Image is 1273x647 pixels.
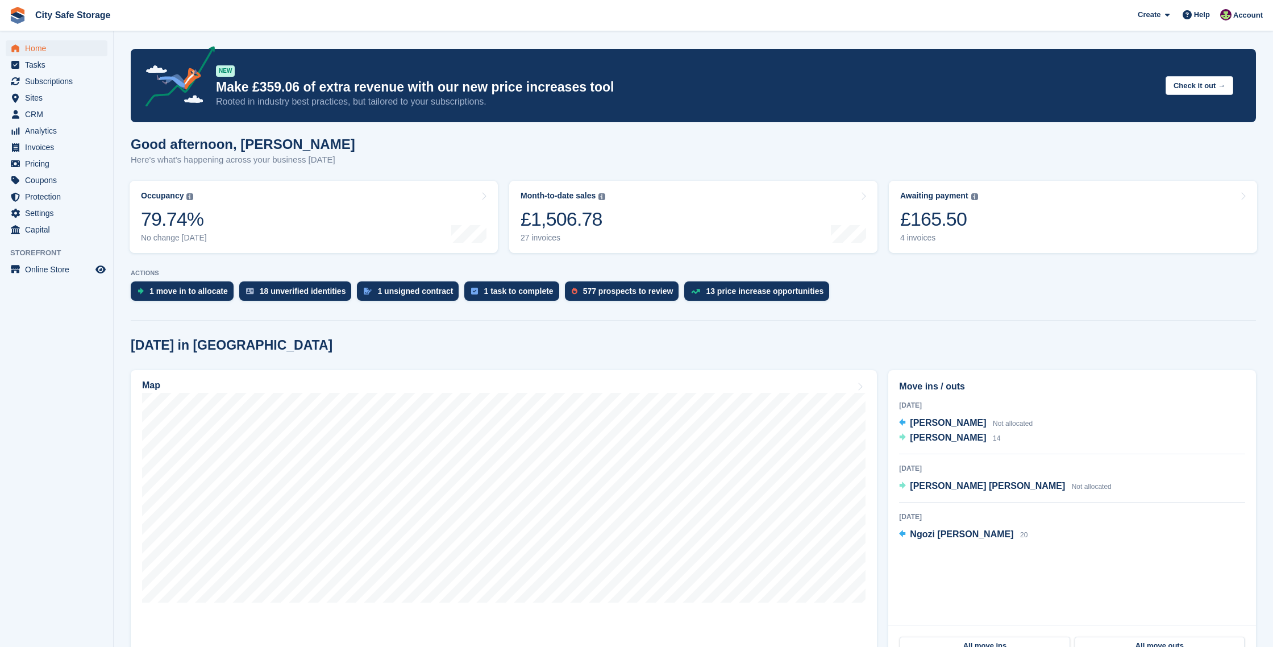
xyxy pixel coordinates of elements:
a: menu [6,73,107,89]
span: Protection [25,189,93,205]
span: Coupons [25,172,93,188]
a: Month-to-date sales £1,506.78 27 invoices [509,181,877,253]
a: 18 unverified identities [239,281,357,306]
div: 1 move in to allocate [149,287,228,296]
a: menu [6,156,107,172]
img: verify_identity-adf6edd0f0f0b5bbfe63781bf79b02c33cf7c696d77639b501bdc392416b5a36.svg [246,288,254,295]
img: icon-info-grey-7440780725fd019a000dd9b08b2336e03edf1995a4989e88bcd33f0948082b44.svg [598,193,605,200]
span: 20 [1020,531,1027,539]
span: Create [1138,9,1160,20]
span: Tasks [25,57,93,73]
a: 577 prospects to review [565,281,685,306]
h2: Move ins / outs [899,380,1245,393]
img: task-75834270c22a3079a89374b754ae025e5fb1db73e45f91037f5363f120a921f8.svg [471,288,478,295]
div: No change [DATE] [141,233,207,243]
a: 1 unsigned contract [357,281,464,306]
p: Make £359.06 of extra revenue with our new price increases tool [216,79,1156,96]
div: 1 task to complete [484,287,553,296]
span: Not allocated [993,420,1033,428]
a: menu [6,57,107,73]
span: Settings [25,205,93,221]
button: Check it out → [1166,76,1233,95]
a: 1 task to complete [464,281,564,306]
img: contract_signature_icon-13c848040528278c33f63329250d36e43548de30e8caae1d1a13099fd9432cc5.svg [364,288,372,295]
p: ACTIONS [131,269,1256,277]
span: Online Store [25,262,93,277]
div: 79.74% [141,208,207,231]
div: 1 unsigned contract [377,287,453,296]
a: menu [6,262,107,277]
div: £165.50 [900,208,978,231]
img: price-adjustments-announcement-icon-8257ccfd72463d97f412b2fc003d46551f7dbcb40ab6d574587a9cd5c0d94... [136,46,215,111]
span: [PERSON_NAME] [PERSON_NAME] [910,481,1065,491]
a: 13 price increase opportunities [684,281,835,306]
span: Pricing [25,156,93,172]
span: Invoices [25,139,93,155]
span: Subscriptions [25,73,93,89]
a: [PERSON_NAME] 14 [899,431,1000,446]
span: Capital [25,222,93,238]
span: Account [1233,10,1263,21]
img: icon-info-grey-7440780725fd019a000dd9b08b2336e03edf1995a4989e88bcd33f0948082b44.svg [186,193,193,200]
p: Rooted in industry best practices, but tailored to your subscriptions. [216,96,1156,108]
h1: Good afternoon, [PERSON_NAME] [131,136,355,152]
img: price_increase_opportunities-93ffe204e8149a01c8c9dc8f82e8f89637d9d84a8eef4429ea346261dce0b2c0.svg [691,289,700,294]
div: [DATE] [899,400,1245,410]
h2: Map [142,380,160,391]
div: Awaiting payment [900,191,968,201]
a: menu [6,123,107,139]
div: NEW [216,65,235,77]
a: menu [6,106,107,122]
a: menu [6,139,107,155]
div: 4 invoices [900,233,978,243]
div: Month-to-date sales [521,191,596,201]
div: 27 invoices [521,233,605,243]
span: Not allocated [1072,483,1112,491]
a: City Safe Storage [31,6,115,24]
a: menu [6,222,107,238]
a: 1 move in to allocate [131,281,239,306]
p: Here's what's happening across your business [DATE] [131,154,355,167]
a: menu [6,189,107,205]
span: Home [25,40,93,56]
div: 577 prospects to review [583,287,673,296]
div: [DATE] [899,463,1245,474]
div: 13 price increase opportunities [706,287,823,296]
span: Storefront [10,247,113,259]
span: [PERSON_NAME] [910,433,986,442]
a: [PERSON_NAME] Not allocated [899,416,1033,431]
a: Awaiting payment £165.50 4 invoices [889,181,1257,253]
div: Occupancy [141,191,184,201]
img: Richie Miller [1220,9,1232,20]
a: Occupancy 79.74% No change [DATE] [130,181,498,253]
a: menu [6,40,107,56]
a: menu [6,205,107,221]
div: [DATE] [899,512,1245,522]
span: Ngozi [PERSON_NAME] [910,529,1013,539]
img: move_ins_to_allocate_icon-fdf77a2bb77ea45bf5b3d319d69a93e2d87916cf1d5bf7949dd705db3b84f3ca.svg [138,288,144,295]
span: Help [1194,9,1210,20]
span: Analytics [25,123,93,139]
h2: [DATE] in [GEOGRAPHIC_DATA] [131,338,332,353]
span: [PERSON_NAME] [910,418,986,428]
a: menu [6,172,107,188]
a: [PERSON_NAME] [PERSON_NAME] Not allocated [899,479,1111,494]
a: Ngozi [PERSON_NAME] 20 [899,528,1027,542]
a: menu [6,90,107,106]
img: prospect-51fa495bee0391a8d652442698ab0144808aea92771e9ea1ae160a38d050c398.svg [572,288,577,295]
span: CRM [25,106,93,122]
span: Sites [25,90,93,106]
a: Preview store [94,263,107,276]
div: £1,506.78 [521,208,605,231]
div: 18 unverified identities [260,287,346,296]
span: 14 [993,434,1000,442]
img: icon-info-grey-7440780725fd019a000dd9b08b2336e03edf1995a4989e88bcd33f0948082b44.svg [971,193,978,200]
img: stora-icon-8386f47178a22dfd0bd8f6a31ec36ba5ce8667c1dd55bd0f319d3a0aa187defe.svg [9,7,26,24]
